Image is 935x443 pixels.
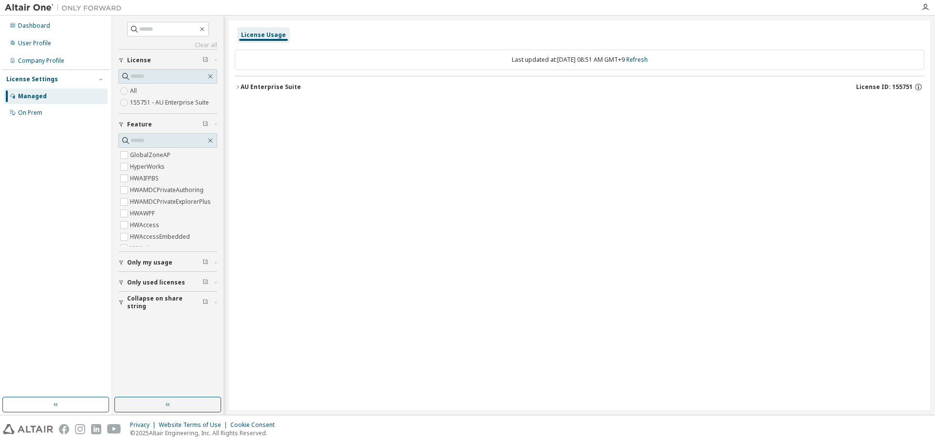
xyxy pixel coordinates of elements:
[118,252,217,273] button: Only my usage
[856,83,913,91] span: License ID: 155751
[118,292,217,313] button: Collapse on share string
[18,39,51,47] div: User Profile
[118,50,217,71] button: License
[127,56,151,64] span: License
[203,259,208,266] span: Clear filter
[130,173,161,184] label: HWAIFPBS
[3,424,53,434] img: altair_logo.svg
[159,421,230,429] div: Website Terms of Use
[130,219,161,231] label: HWAccess
[18,109,42,117] div: On Prem
[91,424,101,434] img: linkedin.svg
[130,196,213,208] label: HWAMDCPrivateExplorerPlus
[75,424,85,434] img: instagram.svg
[241,83,301,91] div: AU Enterprise Suite
[118,41,217,49] a: Clear all
[59,424,69,434] img: facebook.svg
[6,75,58,83] div: License Settings
[235,76,924,98] button: AU Enterprise SuiteLicense ID: 155751
[130,85,139,97] label: All
[107,424,121,434] img: youtube.svg
[127,259,172,266] span: Only my usage
[130,429,280,437] p: © 2025 Altair Engineering, Inc. All Rights Reserved.
[203,299,208,306] span: Clear filter
[130,243,163,254] label: HWActivate
[203,279,208,286] span: Clear filter
[130,231,192,243] label: HWAccessEmbedded
[118,114,217,135] button: Feature
[130,149,172,161] label: GlobalZoneAP
[203,56,208,64] span: Clear filter
[118,272,217,293] button: Only used licenses
[241,31,286,39] div: License Usage
[203,121,208,128] span: Clear filter
[626,55,648,64] a: Refresh
[18,57,64,65] div: Company Profile
[18,92,47,100] div: Managed
[127,295,203,310] span: Collapse on share string
[130,97,211,108] label: 155751 - AU Enterprise Suite
[130,184,206,196] label: HWAMDCPrivateAuthoring
[5,3,127,13] img: Altair One
[130,161,167,173] label: HyperWorks
[127,279,185,286] span: Only used licenses
[18,22,50,30] div: Dashboard
[235,50,924,70] div: Last updated at: [DATE] 08:51 AM GMT+9
[230,421,280,429] div: Cookie Consent
[130,208,157,219] label: HWAWPF
[127,121,152,128] span: Feature
[130,421,159,429] div: Privacy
